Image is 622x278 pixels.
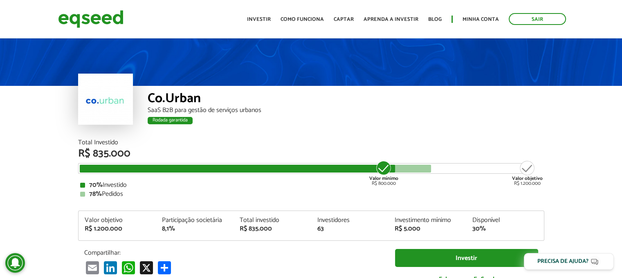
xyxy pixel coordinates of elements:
[138,261,155,274] a: X
[509,13,566,25] a: Sair
[368,160,399,186] div: R$ 800.000
[85,226,150,232] div: R$ 1.200.000
[58,8,124,30] img: EqSeed
[317,226,382,232] div: 63
[428,17,442,22] a: Blog
[281,17,324,22] a: Como funciona
[84,261,101,274] a: Email
[240,217,305,224] div: Total investido
[369,175,398,182] strong: Valor mínimo
[148,107,544,114] div: SaaS B2B para gestão de serviços urbanos
[512,175,543,182] strong: Valor objetivo
[80,191,542,197] div: Pedidos
[512,160,543,186] div: R$ 1.200.000
[89,179,103,191] strong: 70%
[120,261,137,274] a: WhatsApp
[89,188,102,200] strong: 78%
[85,217,150,224] div: Valor objetivo
[148,92,544,107] div: Co.Urban
[102,261,119,274] a: LinkedIn
[162,226,227,232] div: 8,1%
[148,117,193,124] div: Rodada garantida
[78,139,544,146] div: Total Investido
[162,217,227,224] div: Participação societária
[395,226,460,232] div: R$ 5.000
[84,249,383,257] p: Compartilhar:
[364,17,418,22] a: Aprenda a investir
[78,148,544,159] div: R$ 835.000
[247,17,271,22] a: Investir
[472,217,538,224] div: Disponível
[395,249,538,267] a: Investir
[80,182,542,188] div: Investido
[395,217,460,224] div: Investimento mínimo
[156,261,173,274] a: Compartilhar
[317,217,382,224] div: Investidores
[334,17,354,22] a: Captar
[463,17,499,22] a: Minha conta
[472,226,538,232] div: 30%
[240,226,305,232] div: R$ 835.000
